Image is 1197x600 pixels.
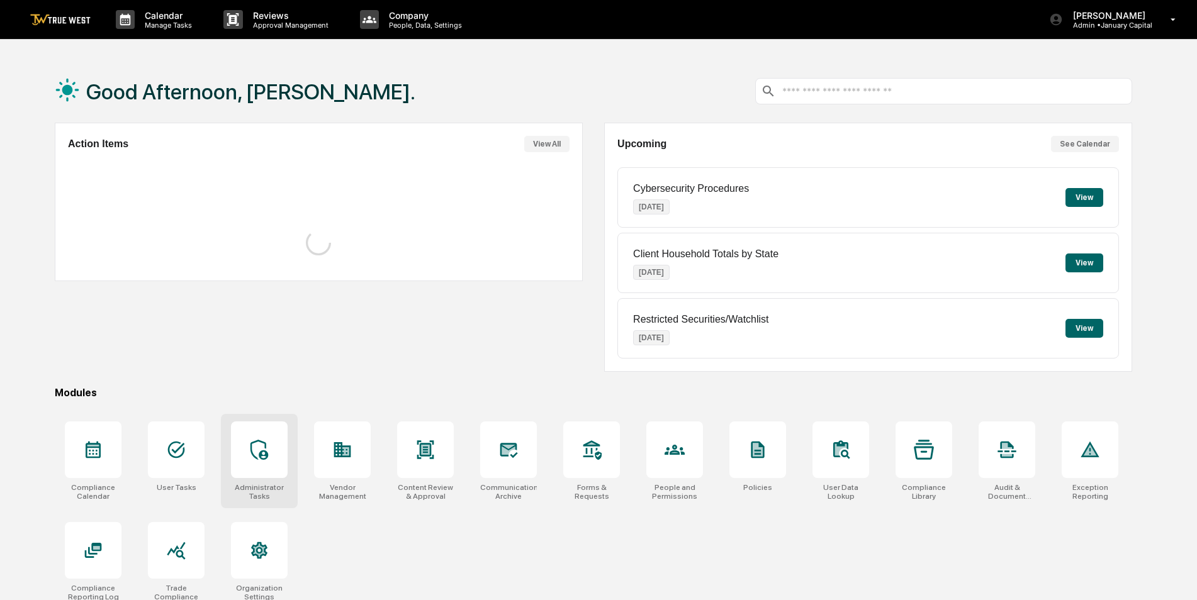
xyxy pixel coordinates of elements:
[231,483,288,501] div: Administrator Tasks
[979,483,1035,501] div: Audit & Document Logs
[1065,319,1103,338] button: View
[135,10,198,21] p: Calendar
[135,21,198,30] p: Manage Tasks
[896,483,952,501] div: Compliance Library
[524,136,570,152] button: View All
[68,138,128,150] h2: Action Items
[633,199,670,214] p: [DATE]
[65,483,121,501] div: Compliance Calendar
[743,483,772,492] div: Policies
[1063,21,1152,30] p: Admin • January Capital
[812,483,869,501] div: User Data Lookup
[55,387,1132,399] div: Modules
[480,483,537,501] div: Communications Archive
[563,483,620,501] div: Forms & Requests
[1063,10,1152,21] p: [PERSON_NAME]
[646,483,703,501] div: People and Permissions
[86,79,415,104] h1: Good Afternoon, [PERSON_NAME].
[633,265,670,280] p: [DATE]
[1065,253,1103,272] button: View
[30,14,91,26] img: logo
[633,248,778,260] p: Client Household Totals by State
[157,483,196,492] div: User Tasks
[1051,136,1119,152] button: See Calendar
[397,483,454,501] div: Content Review & Approval
[633,314,768,325] p: Restricted Securities/Watchlist
[243,10,335,21] p: Reviews
[379,21,468,30] p: People, Data, Settings
[1065,188,1103,207] button: View
[617,138,666,150] h2: Upcoming
[1062,483,1118,501] div: Exception Reporting
[633,183,749,194] p: Cybersecurity Procedures
[633,330,670,345] p: [DATE]
[243,21,335,30] p: Approval Management
[379,10,468,21] p: Company
[314,483,371,501] div: Vendor Management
